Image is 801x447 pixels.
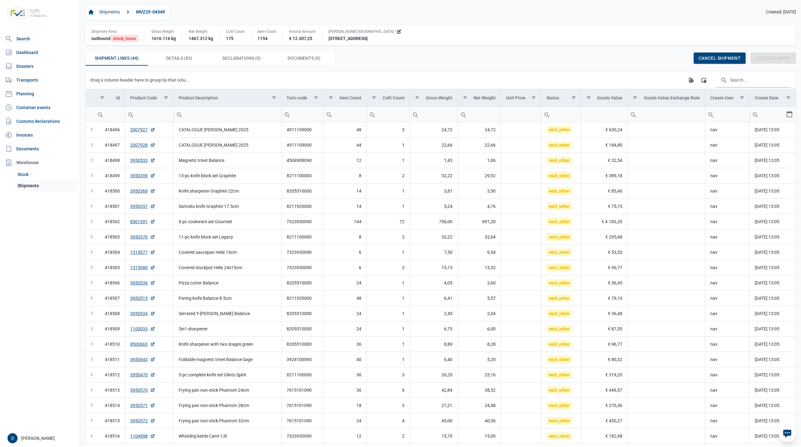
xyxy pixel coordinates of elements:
td: 6,40 [410,352,457,367]
td: 15,15 [410,260,457,275]
td: 418496 [95,122,125,138]
a: Customs declarations [3,115,77,128]
td: 12 [324,153,367,168]
td: 1 [367,183,410,198]
td: 418497 [95,137,125,153]
td: Filter cell [501,107,541,122]
td: Filter cell [750,107,796,122]
a: 3950571 [130,402,155,409]
td: Expand [85,428,95,444]
span: Documents (0) [288,54,320,62]
td: Expand [85,336,95,352]
td: Expand [85,321,95,336]
td: 418515 [95,413,125,428]
td: 3,60 [457,275,501,290]
td: 32,22 [410,168,457,183]
div: Drag a column header here to group by that column [90,75,191,85]
td: 7323930090 [282,244,324,260]
td: 8205510000 [282,321,324,336]
td: 6,00 [457,321,501,336]
span: Cancel shipment [699,56,741,61]
a: Shipments [15,180,77,191]
td: Column Id [95,89,125,107]
td: 418510 [95,336,125,352]
td: 42,84 [410,382,457,398]
td: 14 [324,183,367,198]
span: Show filter options for column 'Product Description' [272,95,276,100]
td: 8211100000 [282,367,324,382]
td: Column Product Description [174,89,282,107]
td: Pizza cutter Balance [174,275,282,290]
td: Foldable magnetic trivet Balance Sage [174,352,282,367]
td: 7,50 [410,244,457,260]
td: 1 [367,352,410,367]
td: Expand [85,306,95,321]
span: Details (83) [166,54,192,62]
span: Show filter options for column 'Unit Price' [531,95,536,100]
td: 26,20 [410,367,457,382]
a: Stock [15,169,77,180]
td: 24,72 [457,122,501,138]
td: Filter cell [581,107,628,122]
td: 8 [324,229,367,244]
td: nav [705,306,750,321]
td: Expand [85,290,95,306]
td: 6 [324,260,367,275]
td: 6,41 [410,290,457,306]
td: 44 [324,137,367,153]
div: Search box [174,107,185,122]
td: 24 [324,275,367,290]
td: nav [705,413,750,428]
td: Filter cell [125,107,174,122]
td: 72 [367,214,410,229]
input: Filter cell [750,107,786,122]
a: 3950572 [130,418,155,424]
td: Magnetic trivet Balance [174,153,282,168]
td: 1 [367,290,410,306]
td: 24,48 [457,398,501,413]
span: Show filter options for column 'Net Weight' [463,95,467,100]
div: Search box [282,107,293,122]
td: 8205510000 [282,183,324,198]
td: Filter cell [705,107,750,122]
td: 36 [324,382,367,398]
td: nav [705,214,750,229]
td: 144 [324,214,367,229]
a: Dashboard [3,46,77,59]
td: 3,81 [410,183,457,198]
td: nav [705,183,750,198]
span: Show filter options for column 'Id' [100,95,105,100]
td: 418513 [95,382,125,398]
td: nav [705,260,750,275]
td: 691,20 [457,214,501,229]
a: 1315080 [130,264,155,271]
td: 8211100000 [282,229,324,244]
td: nav [705,244,750,260]
a: 3950533 [130,157,155,163]
td: 6 [367,382,410,398]
td: Filter cell [457,107,501,122]
td: 1 [367,321,410,336]
td: 3 [367,122,410,138]
td: 8 [324,168,367,183]
td: 12 [324,428,367,444]
span: Declarations (0) [222,54,261,62]
td: Column Gross Weight [410,89,457,107]
td: nav [705,398,750,413]
td: 8211920000 [282,290,324,306]
td: nav [705,352,750,367]
a: Container events [3,101,77,114]
span: Shipment Lines (44) [95,54,139,62]
td: 418503 [95,229,125,244]
td: Filter cell [541,107,581,122]
td: Filter cell [628,107,705,122]
td: 418508 [95,306,125,321]
td: Column Status [541,89,581,107]
td: 1,06 [457,153,501,168]
td: nav [705,198,750,214]
a: 3950357 [130,203,155,209]
td: 418512 [95,367,125,382]
a: Dossiers [3,60,77,73]
td: Santoku knife Graphite 17.5cm [174,198,282,214]
td: 2 [367,260,410,275]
